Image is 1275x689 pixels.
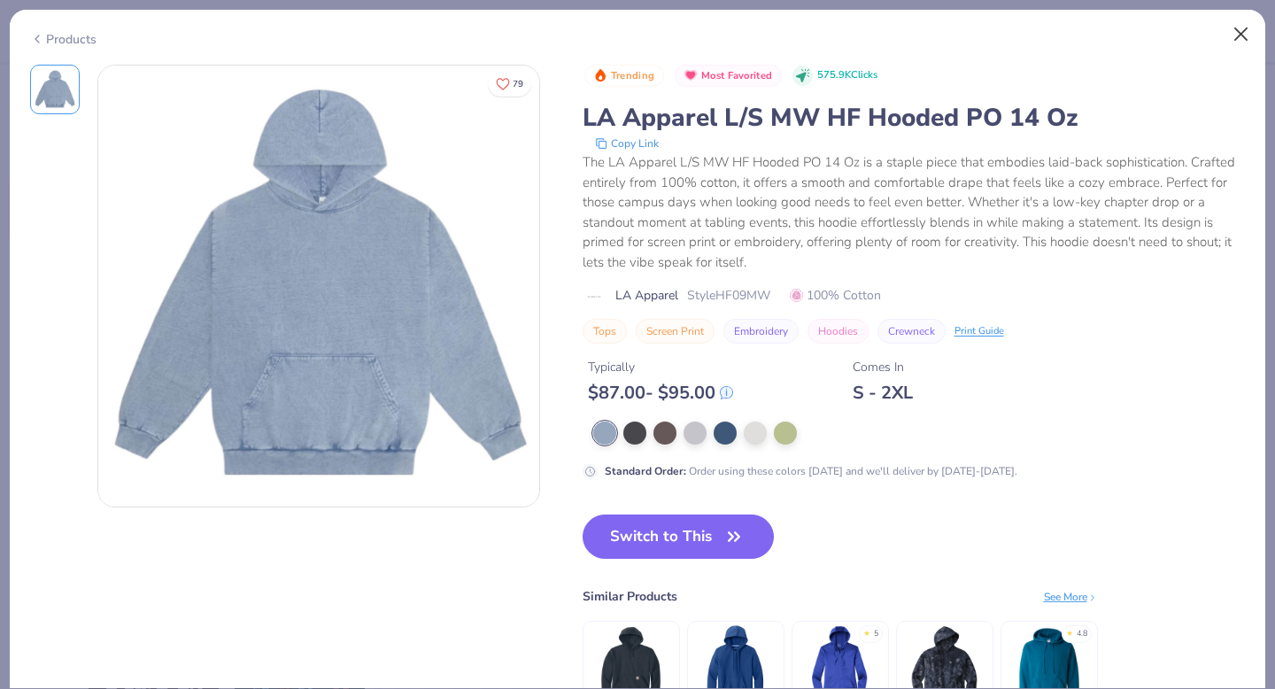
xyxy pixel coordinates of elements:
div: S - 2XL [853,382,913,404]
img: Front [98,66,539,507]
img: Trending sort [593,68,607,82]
div: Order using these colors [DATE] and we'll deliver by [DATE]-[DATE]. [605,463,1017,479]
div: LA Apparel L/S MW HF Hooded PO 14 Oz [583,101,1246,135]
button: Badge Button [584,65,664,88]
div: The LA Apparel L/S MW HF Hooded PO 14 Oz is a staple piece that embodies laid-back sophistication... [583,152,1246,272]
div: ★ [1066,628,1073,635]
strong: Standard Order : [605,464,686,478]
span: 575.9K Clicks [817,68,877,83]
img: brand logo [583,290,607,304]
span: LA Apparel [615,286,678,305]
div: Typically [588,358,733,376]
div: ★ [863,628,870,635]
div: See More [1044,589,1098,605]
button: Badge Button [675,65,782,88]
div: 5 [874,628,878,640]
span: 100% Cotton [790,286,881,305]
span: Style HF09MW [687,286,770,305]
button: Switch to This [583,515,775,559]
span: Trending [611,71,654,81]
button: Hoodies [807,319,869,344]
button: Screen Print [636,319,715,344]
div: Comes In [853,358,913,376]
button: copy to clipboard [590,135,664,152]
div: Print Guide [954,324,1004,339]
span: Most Favorited [701,71,772,81]
div: Products [30,30,97,49]
span: 79 [513,80,523,89]
button: Embroidery [723,319,799,344]
div: Similar Products [583,587,677,606]
button: Like [488,71,531,97]
div: 4.8 [1077,628,1087,640]
button: Tops [583,319,627,344]
img: Front [34,68,76,111]
img: Most Favorited sort [684,68,698,82]
button: Crewneck [877,319,946,344]
button: Close [1225,18,1258,51]
div: $ 87.00 - $ 95.00 [588,382,733,404]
